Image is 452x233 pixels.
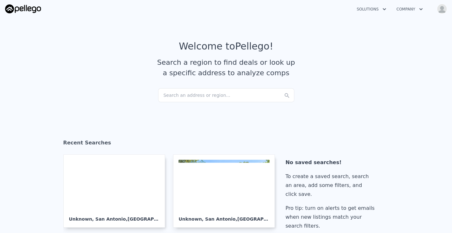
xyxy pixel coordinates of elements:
button: Company [391,3,428,15]
img: Pellego [5,4,41,13]
button: Solutions [351,3,391,15]
div: Recent Searches [63,134,389,154]
span: , [GEOGRAPHIC_DATA] 78250 [235,216,306,222]
a: Unknown, San Antonio,[GEOGRAPHIC_DATA] 78207 [63,154,170,228]
div: To create a saved search, search an area, add some filters, and click save. [285,172,377,199]
a: Unknown, San Antonio,[GEOGRAPHIC_DATA] 78250 [173,154,280,228]
div: Search a region to find deals or look up a specific address to analyze comps [155,57,297,78]
div: Search an address or region... [158,88,294,102]
div: No saved searches! [285,158,377,167]
span: , [GEOGRAPHIC_DATA] 78207 [126,216,197,222]
img: avatar [437,4,447,14]
div: Welcome to Pellego ! [179,41,273,52]
div: Pro tip: turn on alerts to get emails when new listings match your search filters. [285,204,377,230]
div: Unknown , San Antonio [178,211,269,222]
div: Unknown , San Antonio [69,211,160,222]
